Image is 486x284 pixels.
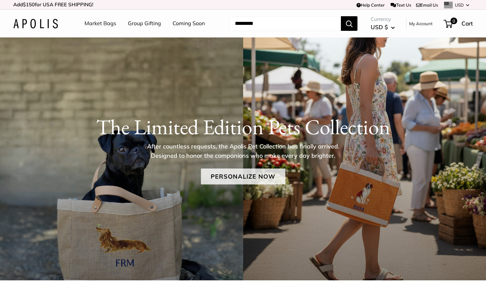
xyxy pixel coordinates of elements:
input: Search... [230,16,341,31]
span: $150 [23,1,35,8]
a: Personalize Now [201,169,285,185]
a: 0 Cart [444,18,473,29]
button: Search [341,16,357,31]
a: Email Us [416,2,438,8]
span: Cart [461,20,473,27]
span: 0 [451,18,457,24]
a: Group Gifting [128,19,161,28]
a: Coming Soon [173,19,205,28]
button: USD $ [371,22,395,32]
span: Currency [371,15,395,24]
a: Market Bags [84,19,116,28]
h1: The Limited Edition Pets Collection [13,114,473,140]
a: My Account [409,20,433,28]
a: Text Us [391,2,411,8]
img: Apolis [13,19,58,28]
a: Help Center [356,2,385,8]
p: After countless requests, the Apolis Pet Collection has finally arrived. Designed to honor the co... [135,142,351,160]
span: USD $ [371,24,388,30]
span: USD [455,2,464,8]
